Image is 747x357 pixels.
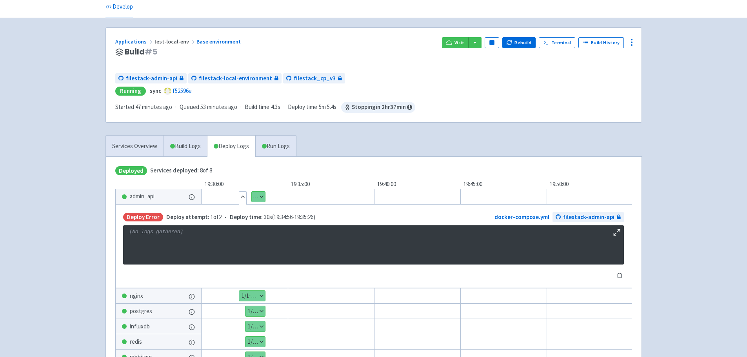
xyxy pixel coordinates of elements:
a: Applications [115,38,154,45]
a: Visit [442,37,469,48]
span: 1 of 2 [166,213,222,222]
span: test-local-env [154,38,196,45]
span: filestack-local-environment [199,74,272,83]
strong: sync [150,87,161,94]
span: postgres [130,307,152,316]
span: Deployed [115,166,147,175]
span: Started [115,103,172,111]
span: admin_api [130,192,154,201]
span: filestack_cp_v3 [294,74,336,83]
span: 8 of 8 [150,166,212,175]
a: Build History [578,37,624,48]
span: Deploy attempt: [166,213,209,221]
a: filestack-admin-api [553,212,624,223]
span: nginx [130,292,143,301]
span: 4.3s [271,103,280,112]
span: Build time [245,103,269,112]
div: 19:45:00 [460,180,547,189]
a: Services Overview [106,136,164,157]
button: Pause [485,37,499,48]
span: 5m 5.4s [319,103,336,112]
span: influxdb [130,322,150,331]
button: Maximize log window [613,228,621,236]
div: 19:30:00 [202,180,288,189]
span: 30s ( 19:34:56 - 19:35:26 ) [230,213,315,222]
a: Deploy Logs [207,136,255,157]
div: 19:40:00 [374,180,460,189]
a: filestack_cp_v3 [283,73,345,84]
span: Services deployed: [150,167,199,174]
a: Base environment [196,38,242,45]
a: filestack-local-environment [188,73,282,84]
span: filestack-admin-api [563,213,614,222]
span: # 5 [145,46,157,57]
span: redis [130,337,142,346]
a: Terminal [539,37,575,48]
span: Visit [454,40,465,46]
a: filestack-admin-api [115,73,187,84]
span: Deploy time: [230,213,263,221]
span: Deploy Error [123,213,163,222]
button: Rebuild [502,37,536,48]
span: Queued [180,103,237,111]
a: Run Logs [255,136,296,157]
span: Deploy time [288,103,317,112]
div: 19:35:00 [288,180,374,189]
time: 53 minutes ago [200,103,237,111]
p: [No logs gathered] [129,228,618,236]
a: Build Logs [164,136,207,157]
span: Build [125,47,157,56]
a: f52596e [173,87,192,94]
a: docker-compose.yml [494,213,549,221]
time: 47 minutes ago [135,103,172,111]
div: Running [115,87,146,96]
span: filestack-admin-api [126,74,177,83]
div: · · · [115,102,415,113]
div: 19:50:00 [547,180,633,189]
span: • [166,213,315,222]
span: Stopping in 2 hr 37 min [341,102,415,113]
